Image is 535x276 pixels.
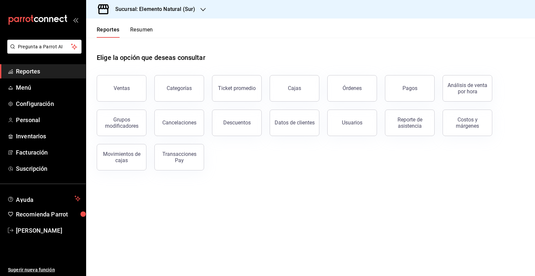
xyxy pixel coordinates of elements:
[97,26,153,38] div: navigation tabs
[97,75,146,102] button: Ventas
[97,53,205,63] h1: Elige la opción que deseas consultar
[443,110,492,136] button: Costos y márgenes
[16,132,80,141] span: Inventarios
[447,82,488,95] div: Análisis de venta por hora
[97,110,146,136] button: Grupos modificadores
[154,110,204,136] button: Cancelaciones
[154,144,204,170] button: Transacciones Pay
[97,144,146,170] button: Movimientos de cajas
[275,119,315,126] div: Datos de clientes
[443,75,492,102] button: Análisis de venta por hora
[18,43,71,50] span: Pregunta a Parrot AI
[16,195,72,203] span: Ayuda
[8,266,80,273] span: Sugerir nueva función
[270,110,319,136] button: Datos de clientes
[101,116,142,129] div: Grupos modificadores
[16,115,80,124] span: Personal
[343,85,362,91] div: Órdenes
[162,119,196,126] div: Cancelaciones
[327,110,377,136] button: Usuarios
[385,110,435,136] button: Reporte de asistencia
[97,26,120,38] button: Reportes
[16,99,80,108] span: Configuración
[73,17,78,23] button: open_drawer_menu
[212,110,262,136] button: Descuentos
[447,116,488,129] div: Costos y márgenes
[270,75,319,102] a: Cajas
[212,75,262,102] button: Ticket promedio
[342,119,362,126] div: Usuarios
[16,226,80,235] span: [PERSON_NAME]
[385,75,435,102] button: Pagos
[16,67,80,76] span: Reportes
[16,148,80,157] span: Facturación
[16,210,80,219] span: Recomienda Parrot
[327,75,377,102] button: Órdenes
[7,40,81,54] button: Pregunta a Parrot AI
[159,151,200,163] div: Transacciones Pay
[223,119,251,126] div: Descuentos
[154,75,204,102] button: Categorías
[114,85,130,91] div: Ventas
[130,26,153,38] button: Resumen
[101,151,142,163] div: Movimientos de cajas
[288,84,301,92] div: Cajas
[218,85,256,91] div: Ticket promedio
[110,5,195,13] h3: Sucursal: Elemento Natural (Sur)
[16,83,80,92] span: Menú
[402,85,417,91] div: Pagos
[167,85,192,91] div: Categorías
[16,164,80,173] span: Suscripción
[5,48,81,55] a: Pregunta a Parrot AI
[389,116,430,129] div: Reporte de asistencia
